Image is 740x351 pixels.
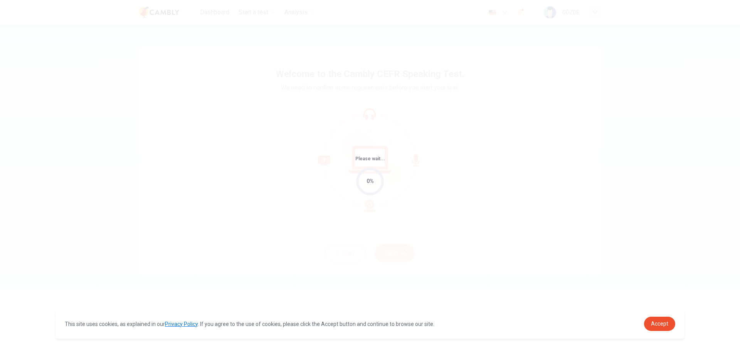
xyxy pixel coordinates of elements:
[65,321,434,327] span: This site uses cookies, as explained in our . If you agree to the use of cookies, please click th...
[644,317,675,331] a: dismiss cookie message
[355,156,385,161] span: Please wait...
[367,177,374,186] div: 0%
[651,321,668,327] span: Accept
[165,321,198,327] a: Privacy Policy
[55,309,684,339] div: cookieconsent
